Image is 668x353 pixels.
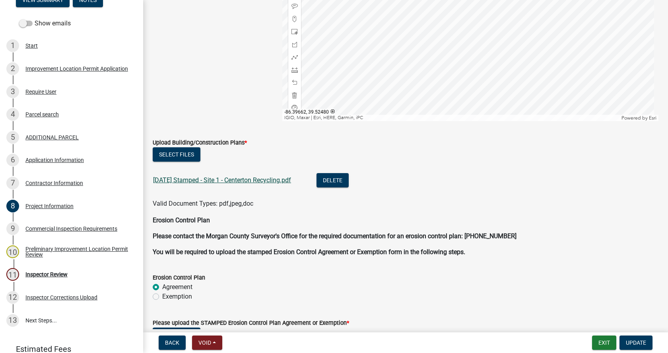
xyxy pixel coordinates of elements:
[153,140,247,146] label: Upload Building/Construction Plans
[317,173,349,187] button: Delete
[153,328,200,342] button: Select files
[6,245,19,258] div: 10
[153,216,210,224] strong: Erosion Control Plan
[25,246,130,257] div: Preliminary Improvement Location Permit Review
[162,282,192,292] label: Agreement
[198,339,211,346] span: Void
[153,147,200,162] button: Select files
[25,89,56,95] div: Require User
[6,314,19,327] div: 13
[6,85,19,98] div: 3
[6,268,19,281] div: 11
[25,272,68,277] div: Inspector Review
[619,336,652,350] button: Update
[282,115,620,121] div: IGIO, Maxar | Esri, HERE, Garmin, iPC
[153,176,291,184] a: [DATE] Stamped - Site 1 - Centerton Recycling.pdf
[626,339,646,346] span: Update
[165,339,179,346] span: Back
[592,336,616,350] button: Exit
[6,39,19,52] div: 1
[25,157,84,163] div: Application Information
[153,200,253,207] span: Valid Document Types: pdf,jpeg,doc
[6,200,19,212] div: 8
[25,295,97,300] div: Inspector Corrections Upload
[162,292,192,301] label: Exemption
[25,43,38,48] div: Start
[6,108,19,121] div: 4
[6,62,19,75] div: 2
[153,320,349,326] label: Please upload the STAMPED Erosion Control Plan Agreement or Exemption
[649,115,656,121] a: Esri
[25,226,117,231] div: Commercial Inspection Requirements
[19,19,71,28] label: Show emails
[6,154,19,166] div: 6
[6,291,19,304] div: 12
[25,203,74,209] div: Project Information
[153,248,465,256] strong: You will be required to upload the stamped Erosion Control Agreement or Exemption form in the fol...
[6,131,19,144] div: 5
[25,135,79,140] div: ADDITIONAL PARCEL
[159,336,186,350] button: Back
[317,177,349,185] wm-modal-confirm: Delete Document
[153,232,517,240] strong: Please contact the Morgan County Surveyor's Office for the required documentation for an erosion ...
[25,180,83,186] div: Contractor Information
[6,222,19,235] div: 9
[153,275,205,281] label: Erosion Control Plan
[25,112,59,117] div: Parcel search
[25,66,128,71] div: Improvement Location Permit Application
[192,336,222,350] button: Void
[619,115,658,121] div: Powered by
[6,177,19,189] div: 7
